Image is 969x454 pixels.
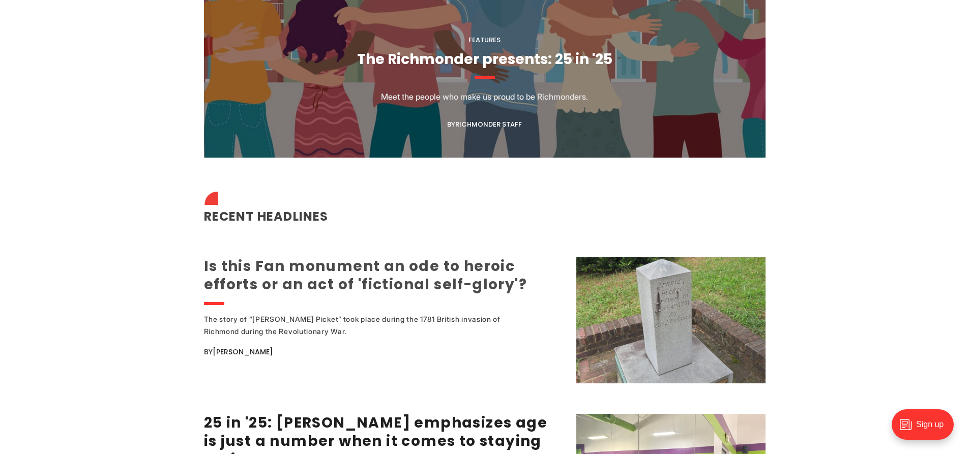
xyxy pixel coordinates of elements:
[204,346,564,358] div: By
[576,257,766,383] img: Is this Fan monument an ode to heroic efforts or an act of 'fictional self-glory'?
[204,194,766,226] h2: Recent Headlines
[213,347,273,357] a: [PERSON_NAME]
[455,119,522,129] a: Richmonder Staff
[883,404,969,454] iframe: portal-trigger
[468,35,501,45] a: Features
[204,256,527,294] a: Is this Fan monument an ode to heroic efforts or an act of 'fictional self-glory'?
[447,120,522,128] div: By
[381,90,588,103] p: Meet the people who make us proud to be Richmonders.
[204,313,535,338] div: The story of “[PERSON_NAME] Picket” took place during the 1781 British invasion of Richmond durin...
[357,49,612,69] a: The Richmonder presents: 25 in '25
